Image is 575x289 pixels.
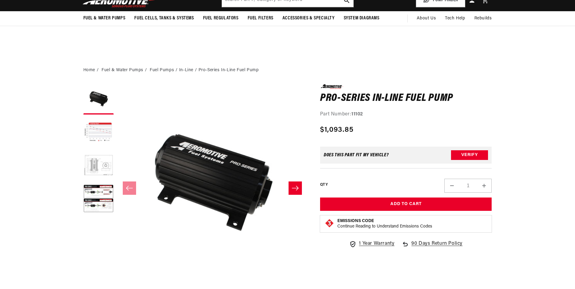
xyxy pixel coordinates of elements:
span: System Diagrams [344,15,379,22]
span: Fuel & Water Pumps [83,15,125,22]
span: 90 Days Return Policy [411,240,463,254]
a: About Us [412,11,440,26]
span: Rebuilds [474,15,492,22]
a: Fuel Pumps [150,67,174,74]
nav: breadcrumbs [83,67,492,74]
a: Home [83,67,95,74]
a: 90 Days Return Policy [402,240,463,254]
button: Load image 1 in gallery view [83,84,114,115]
span: 1 Year Warranty [359,240,394,248]
summary: Fuel & Water Pumps [79,11,130,25]
a: Fuel & Water Pumps [102,67,143,74]
button: Load image 2 in gallery view [83,118,114,148]
div: Part Number: [320,111,492,118]
span: Fuel Filters [248,15,273,22]
span: Tech Help [445,15,465,22]
button: Add to Cart [320,198,492,211]
span: Fuel Cells, Tanks & Systems [134,15,194,22]
span: About Us [417,16,436,21]
button: Verify [451,150,488,160]
button: Emissions CodeContinue Reading to Understand Emissions Codes [337,218,432,229]
a: 1 Year Warranty [349,240,394,248]
summary: Fuel Filters [243,11,278,25]
summary: System Diagrams [339,11,384,25]
label: QTY [320,182,328,188]
button: Load image 3 in gallery view [83,151,114,181]
h1: Pro-Series In-Line Fuel Pump [320,94,492,103]
li: In-Line [179,67,199,74]
summary: Fuel Regulators [199,11,243,25]
li: Pro-Series In-Line Fuel Pump [199,67,259,74]
button: Load image 4 in gallery view [83,184,114,214]
strong: 11102 [351,112,363,117]
summary: Rebuilds [470,11,496,26]
button: Slide right [289,181,302,195]
span: $1,093.85 [320,125,354,135]
div: Does This part fit My vehicle? [324,153,389,158]
summary: Tech Help [440,11,470,26]
img: Emissions code [325,218,334,228]
span: Accessories & Specialty [282,15,335,22]
button: Slide left [123,181,136,195]
summary: Accessories & Specialty [278,11,339,25]
span: Fuel Regulators [203,15,239,22]
p: Continue Reading to Understand Emissions Codes [337,224,432,229]
strong: Emissions Code [337,219,374,223]
summary: Fuel Cells, Tanks & Systems [130,11,198,25]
